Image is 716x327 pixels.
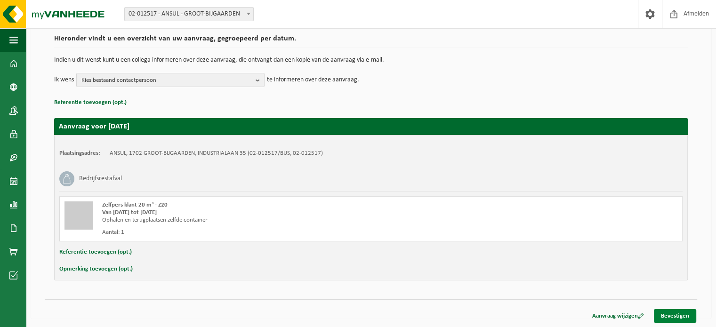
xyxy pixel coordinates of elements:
[59,263,133,275] button: Opmerking toevoegen (opt.)
[59,123,129,130] strong: Aanvraag voor [DATE]
[54,35,688,48] h2: Hieronder vindt u een overzicht van uw aanvraag, gegroepeerd per datum.
[110,150,323,157] td: ANSUL, 1702 GROOT-BIJGAARDEN, INDUSTRIALAAN 35 (02-012517/BUS, 02-012517)
[79,171,122,186] h3: Bedrijfsrestafval
[54,73,74,87] p: Ik wens
[124,7,254,21] span: 02-012517 - ANSUL - GROOT-BIJGAARDEN
[102,216,409,224] div: Ophalen en terugplaatsen zelfde container
[102,209,157,215] strong: Van [DATE] tot [DATE]
[654,309,696,323] a: Bevestigen
[54,96,127,109] button: Referentie toevoegen (opt.)
[585,309,651,323] a: Aanvraag wijzigen
[102,202,168,208] span: Zelfpers klant 20 m³ - Z20
[59,246,132,258] button: Referentie toevoegen (opt.)
[76,73,265,87] button: Kies bestaand contactpersoon
[81,73,252,88] span: Kies bestaand contactpersoon
[125,8,253,21] span: 02-012517 - ANSUL - GROOT-BIJGAARDEN
[102,229,409,236] div: Aantal: 1
[267,73,359,87] p: te informeren over deze aanvraag.
[59,150,100,156] strong: Plaatsingsadres:
[54,57,688,64] p: Indien u dit wenst kunt u een collega informeren over deze aanvraag, die ontvangt dan een kopie v...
